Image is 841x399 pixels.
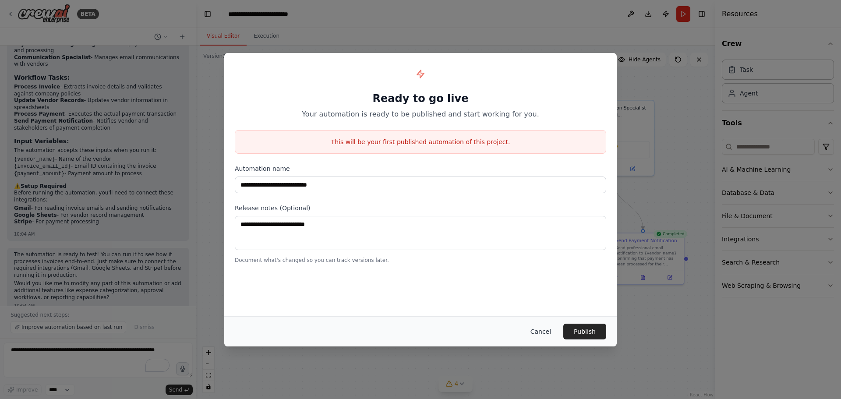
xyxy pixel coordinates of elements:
p: Document what's changed so you can track versions later. [235,257,606,264]
p: This will be your first published automation of this project. [235,138,606,146]
p: Your automation is ready to be published and start working for you. [235,109,606,120]
label: Automation name [235,164,606,173]
label: Release notes (Optional) [235,204,606,212]
h1: Ready to go live [235,92,606,106]
button: Publish [563,324,606,339]
button: Cancel [523,324,558,339]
